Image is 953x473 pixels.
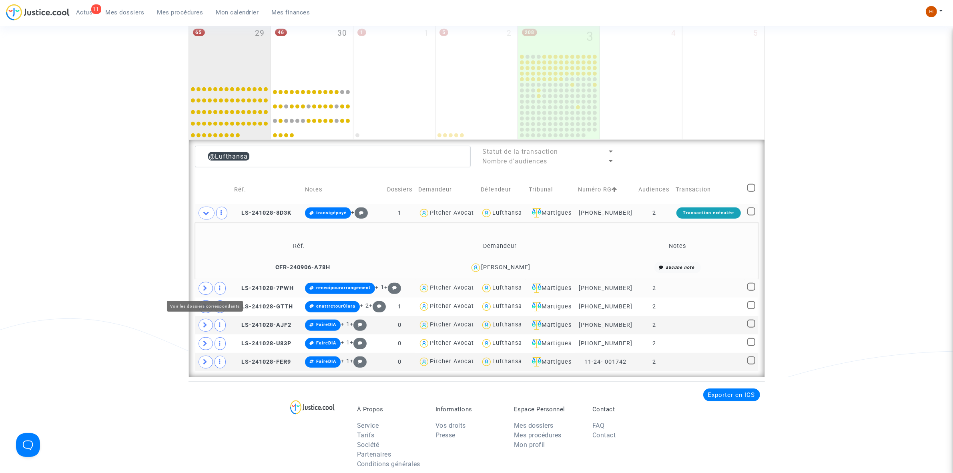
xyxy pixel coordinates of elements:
div: Martigues [529,357,573,367]
img: icon-user.svg [418,356,430,368]
td: 1 [384,279,416,298]
td: 2 [636,353,673,371]
span: + [350,358,367,364]
div: Lufthansa [492,209,522,216]
span: Mon calendrier [216,9,259,16]
span: + [369,302,386,309]
a: 11Actus [70,6,99,18]
span: transigépayé [316,210,347,215]
td: 1 [384,204,416,222]
span: 1 [424,28,429,39]
td: 1 [384,298,416,316]
div: Martigues [529,302,573,312]
td: [PHONE_NUMBER] [575,279,636,298]
img: icon-user.svg [481,207,492,219]
td: 2 [636,334,673,353]
span: + 2 [360,302,369,309]
div: Lufthansa [492,340,522,346]
img: icon-user.svg [418,207,430,219]
div: vendredi octobre 3, 208 events, click to expand [518,22,600,53]
td: [PHONE_NUMBER] [575,298,636,316]
div: Martigues [529,339,573,348]
img: icon-faciliter-sm.svg [532,320,542,330]
img: jc-logo.svg [6,4,70,20]
a: FAQ [592,422,605,429]
div: Pitcher Avocat [430,209,474,216]
span: FaireDIA [316,322,336,327]
img: icon-user.svg [418,338,430,349]
img: icon-user.svg [481,282,492,294]
span: LS-241028-FER9 [234,358,291,365]
td: Dossiers [384,175,416,204]
div: Transaction exécutée [676,207,740,219]
img: logo-lg.svg [290,400,335,415]
a: Service [357,422,379,429]
p: À Propos [357,406,423,413]
td: 2 [636,298,673,316]
i: aucune note [666,265,694,270]
span: CFR-240906-A78H [268,264,330,271]
td: Audiences [636,175,673,204]
span: LS-241028-GTTH [234,303,293,310]
div: jeudi octobre 2, 5 events, click to expand [435,22,518,79]
span: Actus [76,9,93,16]
img: icon-faciliter-sm.svg [532,208,542,218]
a: Presse [435,431,455,439]
span: 3 [586,28,594,46]
img: icon-user.svg [481,319,492,331]
span: 2 [507,28,512,39]
td: 2 [636,204,673,222]
td: 2 [636,279,673,298]
td: Demandeur [401,233,600,259]
span: 4 [671,28,676,39]
div: lundi septembre 29, 65 events, click to expand [189,22,271,79]
div: Pitcher Avocat [430,321,474,328]
td: [PHONE_NUMBER] [575,204,636,222]
img: icon-user.svg [418,319,430,331]
span: 5 [439,29,448,36]
span: FaireDIA [316,340,336,346]
div: Martigues [529,284,573,293]
div: Pitcher Avocat [430,358,474,365]
span: + [384,284,401,291]
a: Mon profil [514,441,545,449]
span: Nombre d'audiences [483,157,548,165]
div: mercredi octobre 1, One event, click to expand [353,22,435,79]
iframe: Help Scout Beacon - Open [16,433,40,457]
img: icon-user.svg [481,338,492,349]
a: Partenaires [357,451,391,458]
td: [PHONE_NUMBER] [575,334,636,353]
span: Mes procédures [157,9,203,16]
td: 0 [384,334,416,353]
img: icon-faciliter-sm.svg [532,357,542,367]
span: 5 [754,28,758,39]
div: dimanche octobre 5 [682,22,764,139]
a: Mes dossiers [514,422,554,429]
span: enattretourClara [316,304,355,309]
div: Pitcher Avocat [430,303,474,310]
td: Numéro RG [575,175,636,204]
a: Mes finances [265,6,317,18]
img: icon-faciliter-sm.svg [532,339,542,348]
span: 46 [275,29,287,36]
span: + [350,339,367,346]
span: + [351,209,368,216]
p: Espace Personnel [514,406,580,413]
img: icon-user.svg [418,282,430,294]
div: mardi septembre 30, 46 events, click to expand [271,22,353,79]
span: FaireDIA [316,359,336,364]
img: icon-user.svg [481,301,492,312]
td: Réf. [231,175,302,204]
span: 208 [522,29,537,36]
span: 30 [337,28,347,39]
a: Société [357,441,379,449]
td: Notes [302,175,384,204]
div: Lufthansa [492,284,522,291]
a: Mes procédures [514,431,562,439]
p: Contact [592,406,659,413]
a: Conditions générales [357,460,420,468]
span: + 1 [341,339,350,346]
a: Contact [592,431,616,439]
img: icon-user.svg [418,301,430,312]
img: icon-faciliter-sm.svg [532,302,542,312]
